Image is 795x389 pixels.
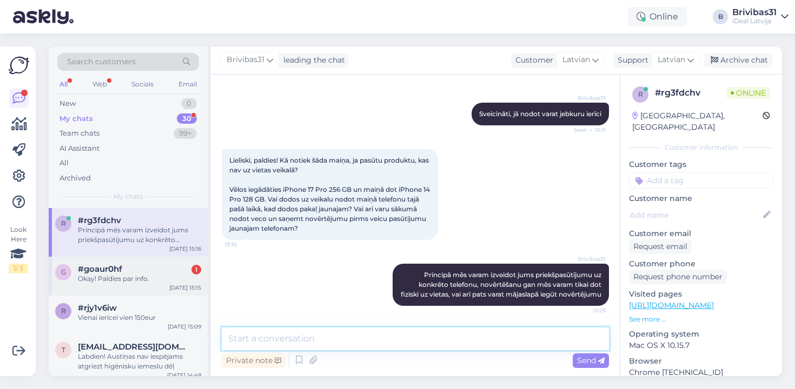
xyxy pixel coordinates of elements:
span: r [638,90,643,98]
div: Archived [59,173,91,184]
div: [DATE] 15:09 [168,323,201,331]
span: Search customers [67,56,136,68]
div: Look Here [9,225,28,273]
input: Add a tag [629,172,773,189]
div: All [59,158,69,169]
span: Brivibas31 [565,255,606,263]
span: Seen ✓ 15:11 [565,126,606,134]
div: [DATE] 15:15 [169,284,201,292]
div: iDeal Latvija [732,17,777,25]
p: Chrome [TECHNICAL_ID] [629,367,773,378]
span: Latvian [658,54,685,66]
div: Labdien! Austiņas nav iespējams atgriezt higēnisku iemeslu dēļ [78,352,201,371]
span: My chats [114,192,143,202]
div: Online [628,7,687,26]
p: Browser [629,356,773,367]
div: 0 [181,98,197,109]
div: Customer [511,55,553,66]
div: Principā mēs varam izveidot jums priekšpasūtījumu uz konkrēto telefonu, novērtēšanu gan mēs varam... [78,225,201,245]
div: All [57,77,70,91]
span: 15:29 [565,306,606,314]
div: Socials [129,77,156,91]
p: Mac OS X 10.15.7 [629,340,773,351]
span: #rg3fdchv [78,216,121,225]
a: [URL][DOMAIN_NAME] [629,300,714,310]
div: Request email [629,239,692,254]
span: Lieliski, paldies! Kā notiek šāda maiņa, ja pasūtu produktu, kas nav uz vietas veikalā? Vēlos ieg... [229,156,432,232]
span: #rjy1v6iw [78,303,117,313]
div: B [713,9,728,24]
img: Askly Logo [9,55,29,76]
div: New [59,98,76,109]
input: Add name [630,209,761,221]
div: Request phone number [629,270,727,284]
div: 1 [191,265,201,274]
div: Brivibas31 [732,8,777,17]
span: r [61,219,66,227]
span: Brivibas31 [227,54,264,66]
div: # rg3fdchv [655,86,726,99]
span: Latvian [562,54,590,66]
p: Customer email [629,228,773,239]
div: Support [613,55,648,66]
span: Send [577,356,605,365]
div: 1 / 3 [9,264,28,273]
span: Principā mēs varam izveidot jums priekšpasūtījumu uz konkrēto telefonu, novērtēšanu gan mēs varam... [401,271,603,298]
a: Brivibas31iDeal Latvija [732,8,789,25]
div: Team chats [59,128,100,139]
div: leading the chat [279,55,345,66]
div: Private note [222,353,286,368]
div: Web [90,77,109,91]
div: 30 [177,113,197,124]
span: Sveicināti, jā nodot varat jebkuru ierīci [479,110,601,118]
p: Operating system [629,328,773,340]
div: 99+ [174,128,197,139]
span: timskuks@apple.com [78,342,190,352]
p: Customer phone [629,258,773,270]
div: [DATE] 14:48 [167,371,201,379]
span: g [61,268,66,276]
span: #goaur0hf [78,264,122,274]
div: [DATE] 15:16 [169,245,201,253]
span: 15:16 [225,240,266,249]
p: See more ... [629,314,773,324]
div: AI Assistant [59,143,100,154]
span: Online [726,87,770,99]
p: Customer tags [629,159,773,170]
div: My chats [59,113,93,124]
p: Visited pages [629,289,773,300]
div: Archive chat [704,53,772,68]
div: Customer information [629,143,773,152]
p: Customer name [629,193,773,204]
span: r [61,307,66,315]
span: Brivibas31 [565,94,606,102]
span: t [62,346,65,354]
div: Vienai ierīcei vien 150eur [78,313,201,323]
div: Okay! Paldies par info. [78,274,201,284]
div: [GEOGRAPHIC_DATA], [GEOGRAPHIC_DATA] [632,110,763,133]
div: Email [176,77,199,91]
